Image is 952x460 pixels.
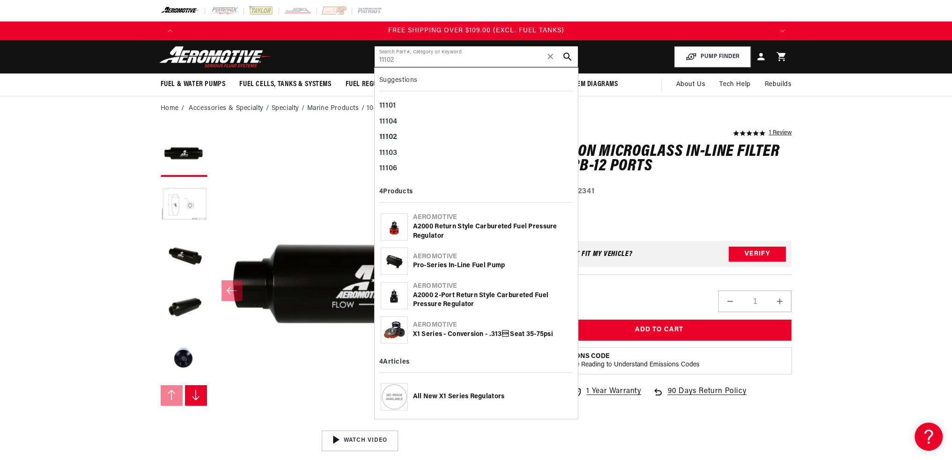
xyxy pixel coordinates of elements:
div: 11106 [379,161,573,177]
h1: 10-micron Microglass In-Line Filter with ORB-12 Ports [526,145,792,174]
slideshow-component: Translation missing: en.sections.announcements.announcement_bar [137,22,815,40]
button: Translation missing: en.sections.announcements.previous_announcement [161,22,179,40]
img: A2000 2-Port Return Style Carbureted Fuel Pressure Regulator [385,283,403,309]
div: All New X1 Series Regulators [413,392,572,402]
summary: Tech Help [712,73,757,96]
summary: System Diagrams [556,73,625,95]
span: Tech Help [719,80,750,90]
img: X1 Series - Conversion - .313 seat 35-75psi [381,317,407,343]
div: X1 Series - Conversion - .313 seat 35-75psi [413,330,572,339]
span: 1 Year Warranty [586,386,641,398]
a: 1 Year Warranty [571,386,641,398]
nav: breadcrumbs [161,103,792,114]
div: Aeromotive [413,282,572,291]
span: Fuel & Water Pumps [161,80,226,89]
summary: Rebuilds [758,73,799,96]
img: Pro-Series In-Line Fuel Pump [381,252,407,270]
div: Pro-Series In-Line Fuel Pump [413,261,572,270]
div: 4 of 4 [179,26,773,36]
div: Aeromotive [413,252,572,262]
b: 11102 [379,133,398,141]
div: Does This part fit My vehicle? [532,250,633,258]
div: 11101 [379,98,573,114]
div: 11103 [379,146,573,161]
div: Suggestions [379,73,573,91]
div: A2000 Return Style Carbureted Fuel Pressure Regulator [413,222,572,241]
button: Slide left [161,385,183,406]
span: System Diagrams [563,80,618,89]
button: Load image 3 in gallery view [161,233,207,280]
button: Load image 2 in gallery view [161,182,207,228]
li: Marine Products [307,103,367,114]
img: Aeromotive [157,46,274,68]
a: Home [161,103,179,114]
img: A2000 Return Style Carbureted Fuel Pressure Regulator [385,214,403,240]
span: Fuel Cells, Tanks & Systems [239,80,331,89]
li: Accessories & Specialty [189,103,271,114]
button: search button [557,46,578,67]
strong: 12341 [575,188,594,195]
li: Specialty [272,103,307,114]
button: Slide right [185,385,207,406]
button: Verify [729,247,786,262]
button: Load image 1 in gallery view [161,130,207,177]
img: All New X1 Series Regulators [381,384,407,410]
button: PUMP FINDER [674,46,751,67]
span: About Us [676,81,705,88]
span: Fuel Regulators [346,80,400,89]
input: Search by Part Number, Category or Keyword [375,46,578,67]
span: ✕ [546,49,555,64]
media-gallery: Gallery Viewer [161,130,508,451]
button: Load image 5 in gallery view [161,336,207,383]
div: Aeromotive [413,321,572,330]
button: Emissions CodeContinue Reading to Understand Emissions Codes [553,352,700,369]
b: 4 Products [379,188,413,195]
p: Continue Reading to Understand Emissions Codes [553,361,700,369]
span: Rebuilds [765,80,792,90]
a: 90 Days Return Policy [652,386,746,407]
b: 4 Articles [379,358,410,365]
div: Aeromotive [413,213,572,222]
strong: Emissions Code [553,353,610,360]
button: Slide left [221,280,242,301]
div: A2000 2-Port Return Style Carbureted Fuel Pressure Regulator [413,291,572,309]
a: About Us [669,73,712,96]
div: Part Number: [526,186,792,198]
button: Translation missing: en.sections.announcements.next_announcement [773,22,792,40]
li: 10-micron Microglass In-Line Filter with ORB-12 Ports [367,103,536,114]
button: Add to Cart [526,320,792,341]
summary: Fuel Cells, Tanks & Systems [232,73,338,95]
span: 90 Days Return Policy [667,386,746,407]
button: Load image 4 in gallery view [161,285,207,331]
div: 11104 [379,114,573,130]
div: Announcement [179,26,773,36]
a: 1 reviews [768,130,791,137]
summary: Fuel Regulators [339,73,407,95]
summary: Fuel & Water Pumps [154,73,233,95]
span: FREE SHIPPING OVER $109.00 (EXCL. FUEL TANKS) [388,27,564,34]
